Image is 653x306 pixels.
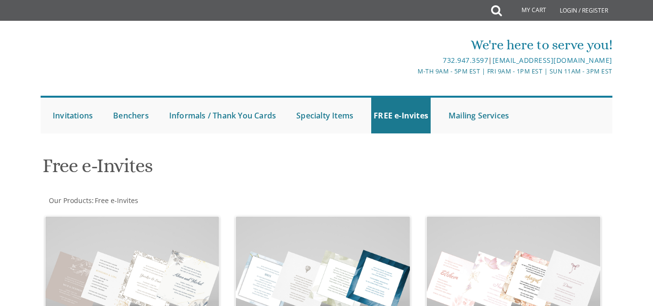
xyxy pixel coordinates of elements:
a: Mailing Services [446,98,511,133]
div: : [41,196,326,205]
h1: Free e-Invites [43,155,417,184]
a: Our Products [48,196,92,205]
a: [EMAIL_ADDRESS][DOMAIN_NAME] [493,56,612,65]
a: 732.947.3597 [443,56,488,65]
div: M-Th 9am - 5pm EST | Fri 9am - 1pm EST | Sun 11am - 3pm EST [232,66,612,76]
a: Benchers [111,98,151,133]
a: Free e-Invites [94,196,138,205]
div: | [232,55,612,66]
a: Invitations [50,98,95,133]
span: Free e-Invites [95,196,138,205]
a: Informals / Thank You Cards [167,98,278,133]
a: FREE e-Invites [371,98,431,133]
a: Specialty Items [294,98,356,133]
a: My Cart [501,1,553,20]
div: We're here to serve you! [232,35,612,55]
